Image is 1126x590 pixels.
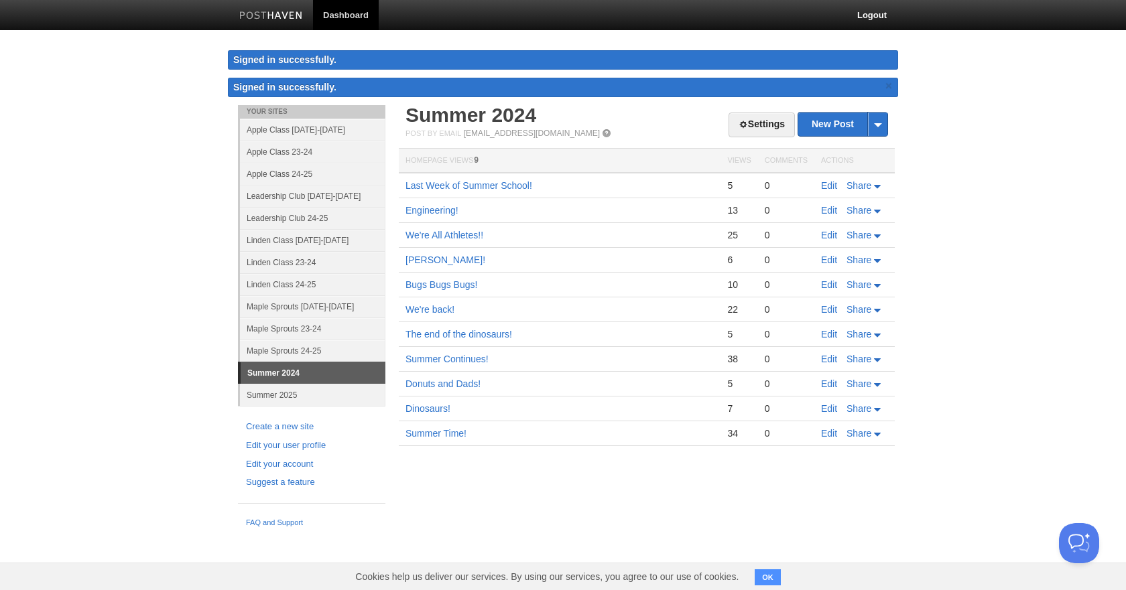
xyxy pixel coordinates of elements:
a: The end of the dinosaurs! [405,329,512,340]
a: Edit [821,378,837,389]
a: Summer 2025 [240,384,385,406]
div: 0 [765,229,808,241]
a: FAQ and Support [246,517,377,529]
a: Edit [821,403,837,414]
a: × [883,78,895,94]
a: Dinosaurs! [405,403,450,414]
span: Share [847,403,871,414]
span: 9 [474,155,479,165]
a: Apple Class 24-25 [240,163,385,185]
a: Settings [729,113,795,137]
span: Cookies help us deliver our services. By using our services, you agree to our use of cookies. [342,563,752,590]
a: We're back! [405,304,454,315]
a: Leadership Club 24-25 [240,207,385,229]
div: 13 [727,204,751,216]
a: Linden Class [DATE]-[DATE] [240,229,385,251]
button: OK [755,569,781,585]
span: Share [847,230,871,240]
th: Views [721,149,757,173]
a: Edit your account [246,457,377,471]
a: Apple Class [DATE]-[DATE] [240,119,385,141]
div: 0 [765,303,808,315]
div: 25 [727,229,751,241]
a: Summer 2024 [405,104,536,126]
a: Edit [821,329,837,340]
a: Edit [821,354,837,364]
a: Suggest a feature [246,475,377,490]
th: Homepage Views [399,149,721,173]
span: Share [847,254,871,265]
span: Post by Email [405,129,461,137]
a: Engineering! [405,205,458,216]
a: Edit [821,279,837,290]
span: Share [847,304,871,315]
a: Maple Sprouts 23-24 [240,317,385,340]
a: Edit [821,254,837,265]
span: Share [847,279,871,290]
div: 34 [727,427,751,439]
div: 0 [765,402,808,415]
a: Donuts and Dads! [405,378,481,389]
div: 38 [727,353,751,365]
span: Share [847,180,871,191]
div: 0 [765,279,808,291]
a: Apple Class 23-24 [240,141,385,163]
div: 0 [765,254,808,266]
a: Leadership Club [DATE]-[DATE] [240,185,385,207]
li: Your Sites [238,105,385,119]
div: 5 [727,179,751,192]
a: [PERSON_NAME]! [405,254,485,265]
a: Edit [821,304,837,315]
a: We're All Athletes!! [405,230,483,240]
a: [EMAIL_ADDRESS][DOMAIN_NAME] [464,129,600,138]
th: Comments [758,149,814,173]
a: Create a new site [246,420,377,434]
div: 0 [765,179,808,192]
div: Signed in successfully. [228,50,898,70]
iframe: Help Scout Beacon - Open [1059,523,1099,563]
th: Actions [814,149,895,173]
a: Edit [821,230,837,240]
a: Summer Continues! [405,354,489,364]
a: Last Week of Summer School! [405,180,532,191]
img: Posthaven-bar [239,11,303,21]
div: 22 [727,303,751,315]
span: Share [847,354,871,364]
a: Summer Time! [405,428,466,439]
div: 5 [727,328,751,340]
a: Maple Sprouts [DATE]-[DATE] [240,295,385,317]
span: Share [847,205,871,216]
a: Linden Class 24-25 [240,273,385,295]
div: 0 [765,204,808,216]
div: 7 [727,402,751,415]
div: 5 [727,378,751,390]
a: Edit [821,205,837,216]
span: Share [847,378,871,389]
div: 0 [765,353,808,365]
span: Share [847,329,871,340]
div: 0 [765,378,808,390]
div: 10 [727,279,751,291]
a: Summer 2024 [241,362,385,384]
a: Maple Sprouts 24-25 [240,340,385,362]
span: Share [847,428,871,439]
a: Bugs Bugs Bugs! [405,279,477,290]
a: Edit [821,428,837,439]
a: Edit your user profile [246,439,377,453]
div: 0 [765,328,808,340]
div: 0 [765,427,808,439]
span: Signed in successfully. [233,82,336,92]
div: 6 [727,254,751,266]
a: Linden Class 23-24 [240,251,385,273]
a: Edit [821,180,837,191]
a: New Post [798,113,887,136]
